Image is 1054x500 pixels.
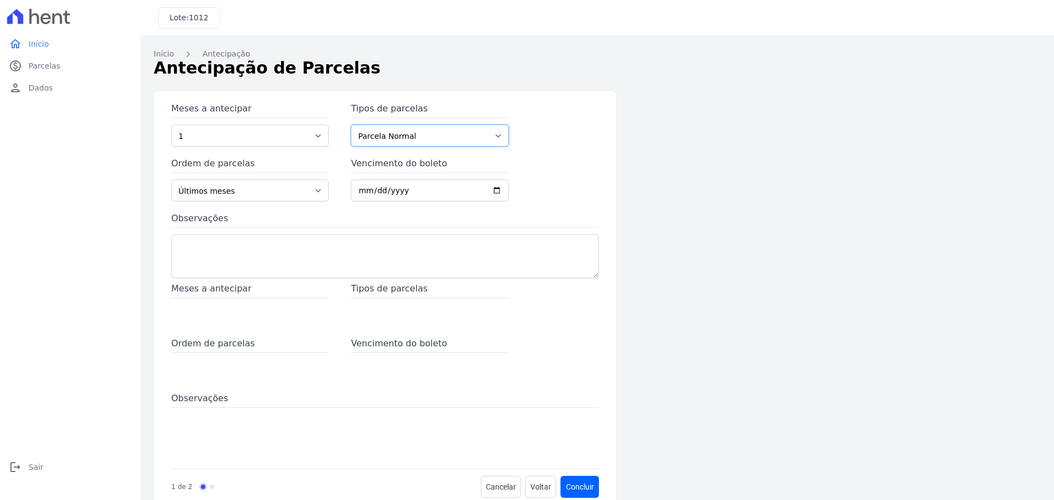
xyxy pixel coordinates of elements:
span: Cancelar [486,481,516,492]
span: Início [29,38,49,49]
p: 1 [171,482,176,492]
i: logout [9,460,22,474]
span: Dados [29,82,53,93]
span: Observações [171,392,599,408]
label: Tipos de parcelas [351,102,508,118]
a: homeInício [4,33,136,55]
h3: Lote: [170,12,209,24]
span: 1012 [189,13,209,22]
nav: Breadcrumb [154,48,1041,60]
a: Cancelar [481,476,521,498]
a: personDados [4,77,136,99]
span: Sair [29,462,43,473]
span: Tipos de parcelas [351,282,508,298]
span: Parcelas [29,60,60,71]
span: Voltar [530,481,551,492]
p: de 2 [178,482,192,492]
span: Meses a antecipar [171,282,329,298]
label: Vencimento do boleto [351,157,508,173]
nav: Progress [171,476,214,498]
a: Avançar [560,476,599,498]
a: logoutSair [4,456,136,478]
button: Concluir [561,476,599,498]
h1: Antecipação de Parcelas [154,55,1041,80]
i: person [9,81,22,94]
label: Ordem de parcelas [171,157,329,173]
i: paid [9,59,22,72]
a: paidParcelas [4,55,136,77]
a: Antecipação [203,48,250,60]
i: home [9,37,22,50]
label: Observações [171,212,599,228]
a: Voltar [525,476,556,498]
label: Meses a antecipar [171,102,329,118]
span: Vencimento do boleto [351,337,508,353]
a: Início [154,48,174,60]
span: Ordem de parcelas [171,337,329,353]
